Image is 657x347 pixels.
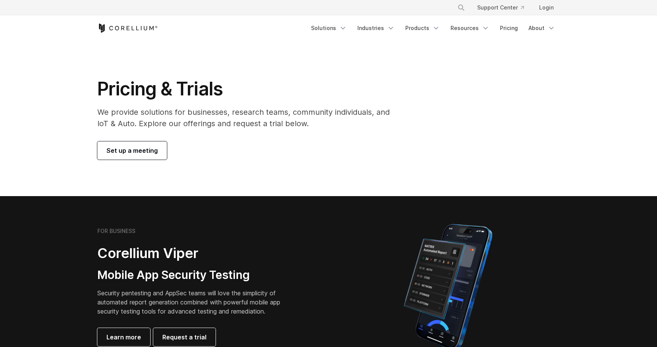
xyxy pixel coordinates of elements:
a: Industries [353,21,399,35]
span: Set up a meeting [106,146,158,155]
h1: Pricing & Trials [97,78,400,100]
h2: Corellium Viper [97,245,292,262]
p: Security pentesting and AppSec teams will love the simplicity of automated report generation comb... [97,288,292,316]
p: We provide solutions for businesses, research teams, community individuals, and IoT & Auto. Explo... [97,106,400,129]
a: Solutions [306,21,351,35]
a: Corellium Home [97,24,158,33]
a: Resources [446,21,494,35]
a: Set up a meeting [97,141,167,160]
span: Learn more [106,333,141,342]
a: About [524,21,560,35]
div: Navigation Menu [448,1,560,14]
h6: FOR BUSINESS [97,228,135,235]
a: Learn more [97,328,150,346]
a: Pricing [495,21,522,35]
a: Support Center [471,1,530,14]
div: Navigation Menu [306,21,560,35]
a: Products [401,21,444,35]
a: Login [533,1,560,14]
h3: Mobile App Security Testing [97,268,292,282]
span: Request a trial [162,333,206,342]
a: Request a trial [153,328,216,346]
button: Search [454,1,468,14]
